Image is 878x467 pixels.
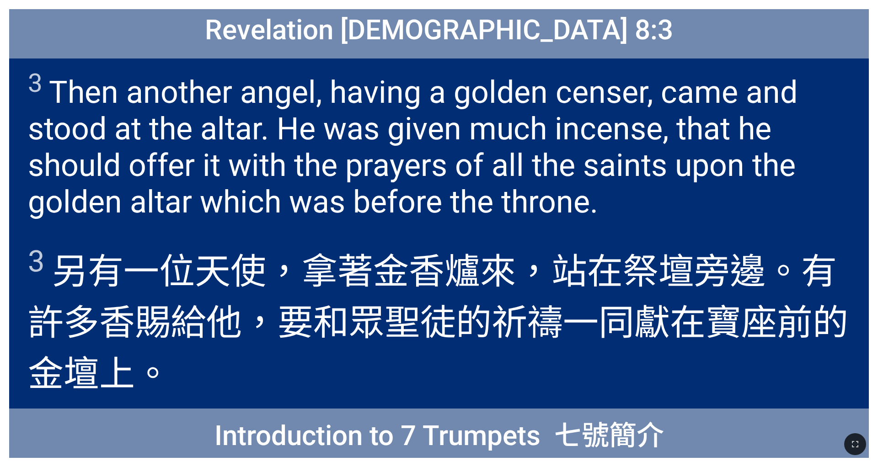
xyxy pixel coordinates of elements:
[135,353,171,395] wg1909: 。
[28,244,45,279] sup: 3
[28,68,850,220] span: Then another angel, having a golden censer, came and stood at the altar. He was given much incens...
[28,302,848,395] wg1325: 他
[28,302,848,395] wg846: ，要和眾
[28,251,848,395] wg3031: 來
[28,251,848,395] wg243: 天使
[28,251,848,395] wg1909: 。有許多
[64,353,171,395] wg5552: 壇
[28,251,848,395] wg2476: 在祭壇
[28,251,848,395] wg5552: 香爐
[99,353,171,395] wg2379: 上
[28,251,848,395] wg2064: ，站
[28,251,848,395] wg2192: 金
[214,413,664,453] span: Introduction to 7 Trumpets 七號簡介
[28,251,848,395] wg2379: 旁邊
[28,251,848,395] wg32: ，拿著
[28,302,848,395] wg2368: 賜給
[28,243,850,396] span: 另有一位
[28,68,43,98] sup: 3
[28,302,848,395] wg3956: 聖徒
[28,302,848,395] wg4183: 香
[205,14,673,46] span: Revelation [DEMOGRAPHIC_DATA] 8:3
